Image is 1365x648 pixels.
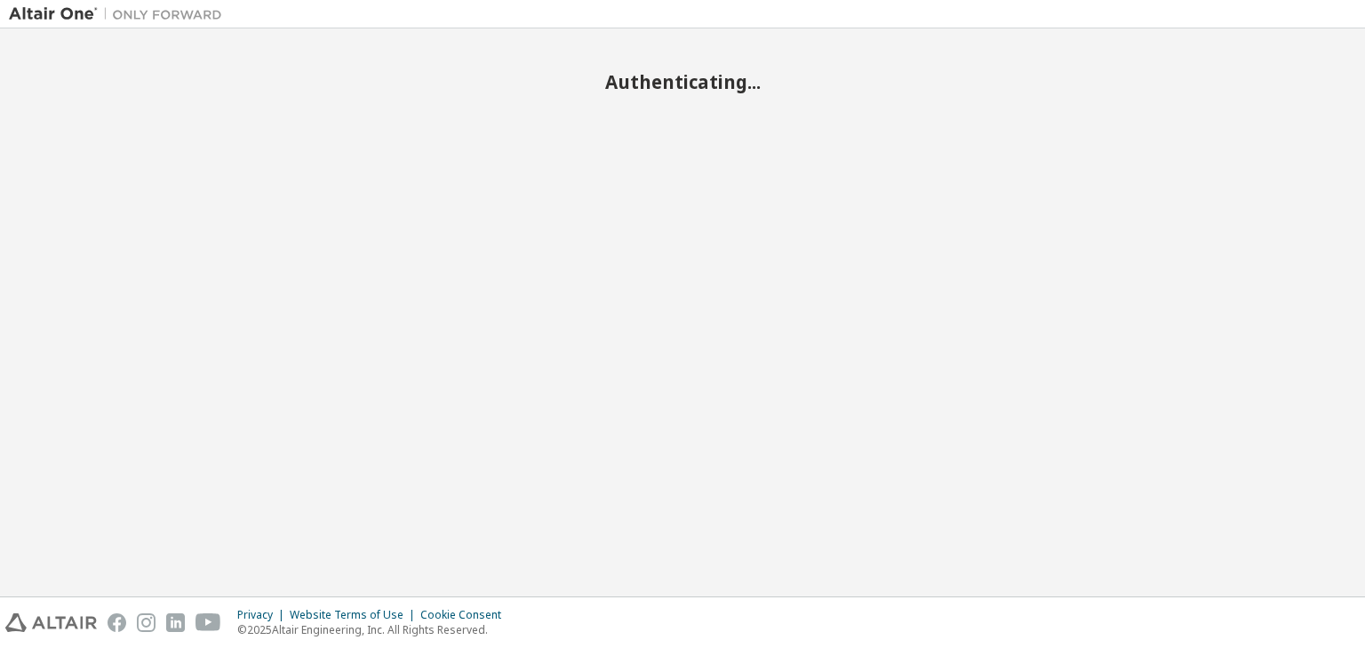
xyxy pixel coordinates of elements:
[290,608,420,622] div: Website Terms of Use
[166,613,185,632] img: linkedin.svg
[9,5,231,23] img: Altair One
[237,608,290,622] div: Privacy
[196,613,221,632] img: youtube.svg
[5,613,97,632] img: altair_logo.svg
[108,613,126,632] img: facebook.svg
[237,622,512,637] p: © 2025 Altair Engineering, Inc. All Rights Reserved.
[420,608,512,622] div: Cookie Consent
[9,70,1356,93] h2: Authenticating...
[137,613,156,632] img: instagram.svg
